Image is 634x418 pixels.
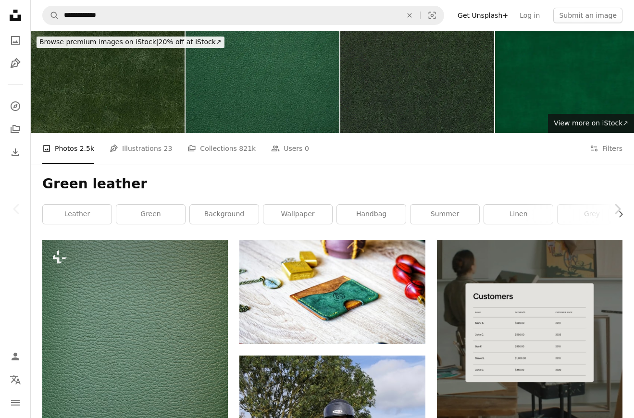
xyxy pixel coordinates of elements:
a: Log in [514,8,546,23]
button: Visual search [421,6,444,25]
a: grey [558,205,626,224]
form: Find visuals sitewide [42,6,444,25]
img: green and brown leather pouch [239,240,425,344]
img: Green leather texture providing a seamless background [186,31,339,133]
a: Collections 821k [187,133,256,164]
a: handbag [337,205,406,224]
a: a close up of a green leather texture [42,375,228,383]
img: Green leather. [340,31,494,133]
a: Collections [6,120,25,139]
a: green and brown leather pouch [239,287,425,296]
button: Menu [6,393,25,412]
a: Browse premium images on iStock|20% off at iStock↗ [31,31,230,54]
a: Photos [6,31,25,50]
button: Filters [590,133,622,164]
button: Submit an image [553,8,622,23]
img: Green leather. [31,31,185,133]
a: Next [600,163,634,255]
a: summer [410,205,479,224]
button: Language [6,370,25,389]
span: 821k [239,143,256,154]
span: View more on iStock ↗ [554,119,628,127]
h1: Green leather [42,175,622,193]
a: Illustrations 23 [110,133,172,164]
a: Users 0 [271,133,309,164]
a: Illustrations [6,54,25,73]
a: background [190,205,259,224]
a: View more on iStock↗ [548,114,634,133]
a: linen [484,205,553,224]
a: wallpaper [263,205,332,224]
a: Get Unsplash+ [452,8,514,23]
span: 23 [164,143,173,154]
span: Browse premium images on iStock | [39,38,158,46]
a: Log in / Sign up [6,347,25,366]
button: Clear [399,6,420,25]
a: leather [43,205,112,224]
span: 20% off at iStock ↗ [39,38,222,46]
a: Download History [6,143,25,162]
button: Search Unsplash [43,6,59,25]
a: Explore [6,97,25,116]
span: 0 [305,143,309,154]
a: green [116,205,185,224]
